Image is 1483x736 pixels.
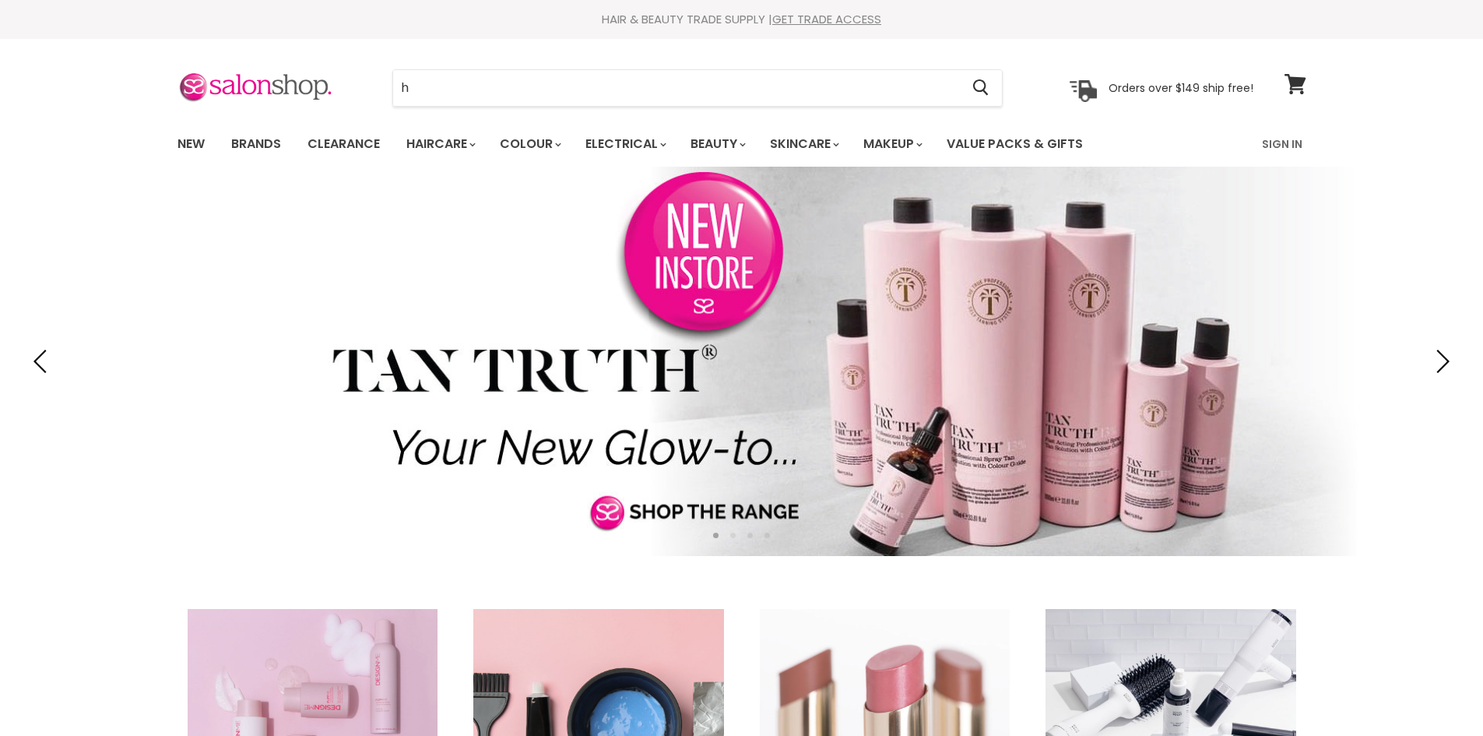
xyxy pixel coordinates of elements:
[158,12,1326,27] div: HAIR & BEAUTY TRADE SUPPLY |
[220,128,293,160] a: Brands
[488,128,571,160] a: Colour
[679,128,755,160] a: Beauty
[961,70,1002,106] button: Search
[713,533,719,538] li: Page dot 1
[574,128,676,160] a: Electrical
[764,533,770,538] li: Page dot 4
[27,346,58,377] button: Previous
[935,128,1095,160] a: Value Packs & Gifts
[166,121,1174,167] ul: Main menu
[747,533,753,538] li: Page dot 3
[395,128,485,160] a: Haircare
[158,121,1326,167] nav: Main
[730,533,736,538] li: Page dot 2
[166,128,216,160] a: New
[852,128,932,160] a: Makeup
[296,128,392,160] a: Clearance
[1253,128,1312,160] a: Sign In
[1109,80,1253,94] p: Orders over $149 ship free!
[772,11,881,27] a: GET TRADE ACCESS
[758,128,849,160] a: Skincare
[393,70,961,106] input: Search
[392,69,1003,107] form: Product
[1425,346,1456,377] button: Next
